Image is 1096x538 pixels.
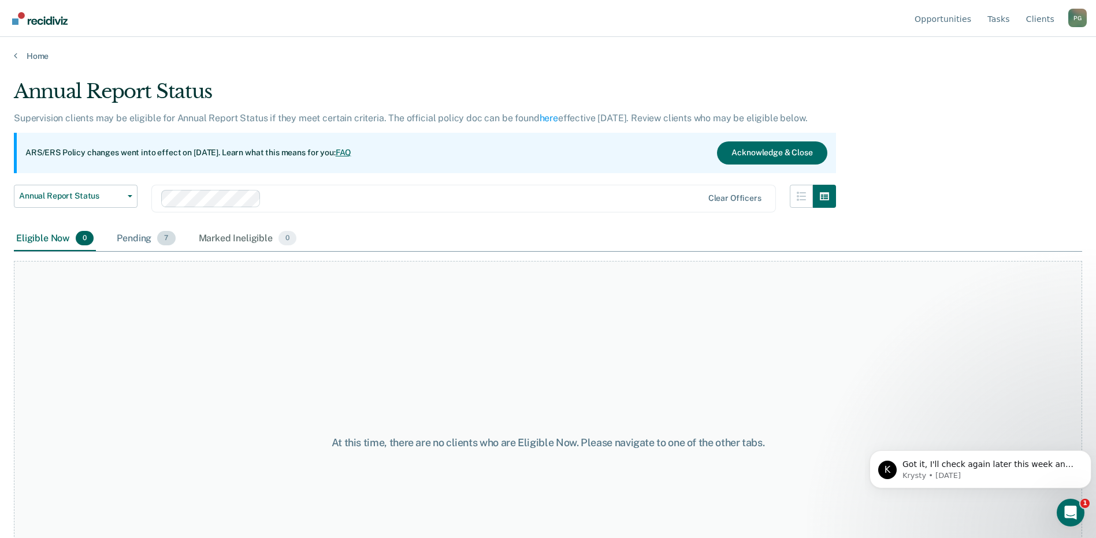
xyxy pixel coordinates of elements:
iframe: Intercom live chat [1057,499,1084,526]
span: 1 [1080,499,1090,508]
div: Eligible Now0 [14,226,96,252]
span: 0 [278,231,296,246]
div: Clear officers [708,193,761,203]
iframe: Intercom notifications message [865,426,1096,507]
div: At this time, there are no clients who are Eligible Now. Please navigate to one of the other tabs. [281,436,815,449]
button: Profile dropdown button [1068,9,1087,27]
img: Recidiviz [12,12,68,25]
span: 0 [76,231,94,246]
div: P G [1068,9,1087,27]
a: FAQ [336,148,352,157]
button: Acknowledge & Close [717,141,827,165]
a: Home [14,51,1082,61]
div: Annual Report Status [14,80,836,113]
p: Supervision clients may be eligible for Annual Report Status if they meet certain criteria. The o... [14,113,807,124]
div: Marked Ineligible0 [196,226,299,252]
div: Pending7 [114,226,177,252]
span: 7 [157,231,175,246]
p: ARS/ERS Policy changes went into effect on [DATE]. Learn what this means for you: [25,147,351,159]
a: here [540,113,558,124]
span: Annual Report Status [19,191,123,201]
button: Annual Report Status [14,185,138,208]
